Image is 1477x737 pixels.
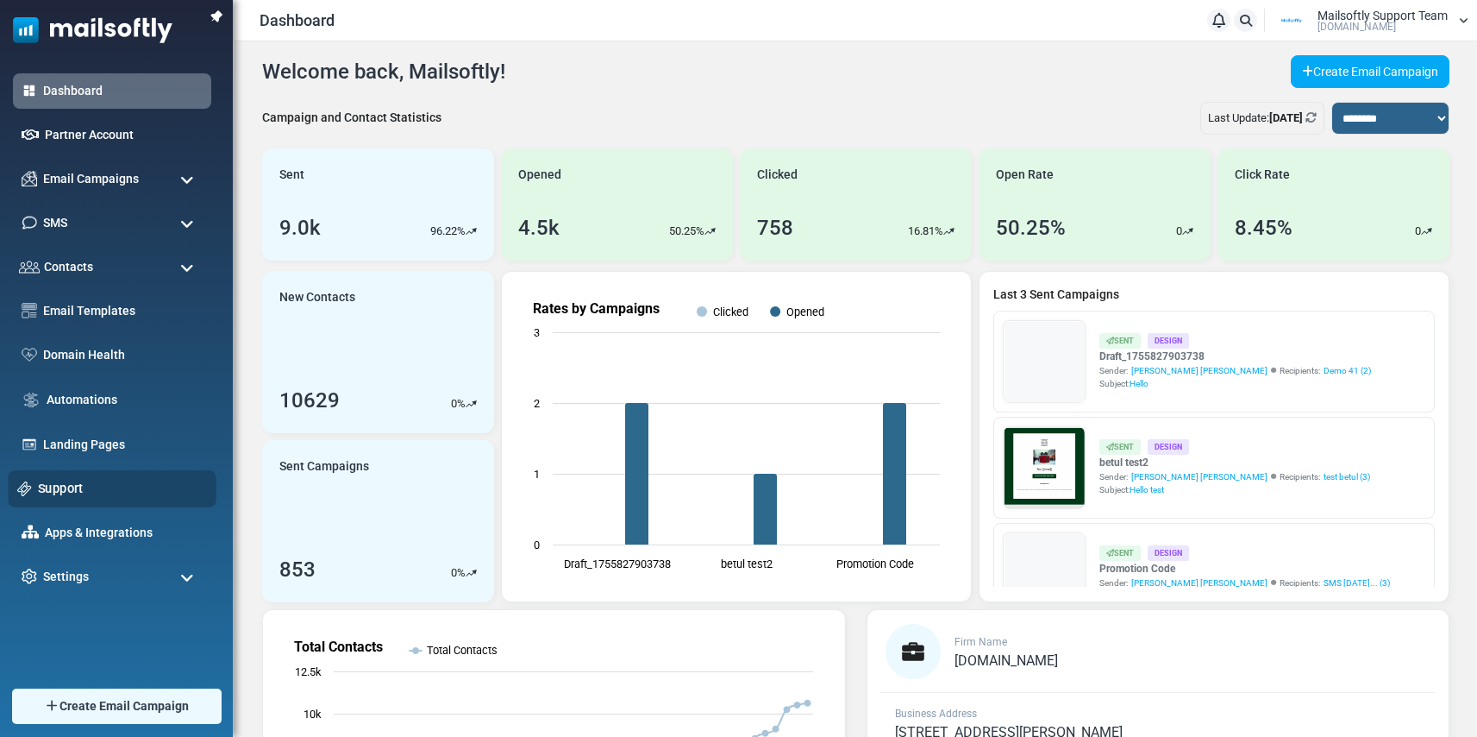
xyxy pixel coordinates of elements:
b: [DATE] [1269,111,1303,124]
a: Demo 41 (2) [1324,364,1371,377]
a: Promotion Code [1099,561,1390,576]
img: email-templates-icon.svg [22,303,37,318]
span: Opened [518,166,561,184]
a: Last 3 Sent Campaigns [993,286,1435,304]
img: dashboard-icon-active.svg [22,83,37,98]
div: Design [1148,439,1189,454]
p: 0 [1176,223,1182,240]
text: 1 [534,468,540,481]
span: Click Rate [1235,166,1290,184]
text: Rates by Campaigns [533,300,660,317]
span: [PERSON_NAME] [PERSON_NAME] [1131,576,1267,589]
img: support-icon.svg [17,482,32,496]
p: 0 [451,564,457,582]
text: Clicked [713,306,748,318]
span: Contacts [44,258,93,276]
img: User Logo [1270,8,1313,34]
div: Sender: Recipients: [1099,364,1371,377]
a: [DOMAIN_NAME] [954,654,1058,668]
span: Settings [43,568,89,586]
a: Draft_1755827903738 [1099,349,1371,364]
a: Email Templates [43,302,203,320]
a: Apps & Integrations [45,524,203,542]
a: SMS [DATE]... (3) [1324,576,1390,589]
div: Sent [1099,439,1141,454]
img: workflow.svg [22,390,41,410]
div: 9.0k [279,212,321,243]
span: [DOMAIN_NAME] [1317,22,1396,32]
div: Sent [1099,545,1141,560]
strong: Follow Us [265,408,330,423]
p: 96.22% [430,223,466,240]
span: [PERSON_NAME] [PERSON_NAME] [1131,364,1267,377]
div: 758 [757,212,793,243]
span: Sent Campaigns [279,457,369,476]
strong: Shop Now and Save Big! [227,351,369,365]
text: 0 [534,539,540,551]
div: 4.5k [518,212,560,243]
text: 3 [534,326,540,339]
a: Dashboard [43,82,203,100]
p: Lorem ipsum dolor sit amet, consectetur adipiscing elit, sed do eiusmod tempor incididunt [91,453,504,469]
img: contacts-icon.svg [19,261,40,273]
a: Create Email Campaign [1291,55,1449,88]
text: 12.5k [295,665,322,678]
a: Landing Pages [43,436,203,454]
a: User Logo Mailsoftly Support Team [DOMAIN_NAME] [1270,8,1468,34]
a: New Contacts 10629 0% [262,271,494,433]
div: 8.45% [1235,212,1292,243]
img: landing_pages.svg [22,437,37,452]
a: Support [38,479,207,498]
div: 10629 [279,385,340,416]
a: Domain Health [43,346,203,364]
text: Total Contacts [427,644,498,657]
p: 0 [1415,223,1421,240]
a: Shop Now and Save Big! [210,343,386,375]
img: domain-health-icon.svg [22,348,37,362]
span: Create Email Campaign [59,697,189,715]
div: % [451,564,477,582]
text: Total Contacts [294,639,383,655]
h4: Welcome back, Mailsoftly! [262,60,505,85]
p: 50.25% [669,223,704,240]
div: Sent [1099,333,1141,348]
span: New Contacts [279,288,355,306]
span: Dashboard [260,9,335,32]
p: 16.81% [908,223,943,240]
p: 0 [451,395,457,413]
a: Partner Account [45,126,203,144]
text: Draft_1755827903738 [564,557,671,570]
img: settings-icon.svg [22,569,37,584]
div: Sender: Recipients: [1099,576,1390,589]
svg: Rates by Campaigns [516,286,957,588]
div: Design [1148,333,1189,348]
div: Sender: Recipients: [1099,470,1370,483]
a: Automations [47,391,203,409]
div: 853 [279,554,316,585]
div: 50.25% [996,212,1066,243]
div: Subject: [1099,483,1370,496]
span: SMS [43,214,67,232]
div: Campaign and Contact Statistics [262,109,441,127]
text: Opened [786,306,824,318]
span: Sent [279,166,304,184]
text: Promotion Code [836,557,914,570]
img: sms-icon.png [22,215,37,230]
text: 10k [304,708,322,721]
text: betul test2 [721,557,773,570]
div: Subject: [1099,377,1371,390]
span: Business Address [895,708,977,720]
span: [DOMAIN_NAME] [954,652,1058,669]
img: campaigns-icon.png [22,171,37,186]
span: Email Campaigns [43,170,139,188]
span: Mailsoftly Support Team [1317,9,1448,22]
span: Hello [1130,379,1148,388]
span: Clicked [757,166,798,184]
text: 2 [534,397,540,410]
span: Open Rate [996,166,1054,184]
a: Refresh Stats [1305,111,1317,124]
span: Firm Name [954,636,1007,648]
div: Last Update: [1200,102,1324,135]
div: Design [1148,545,1189,560]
